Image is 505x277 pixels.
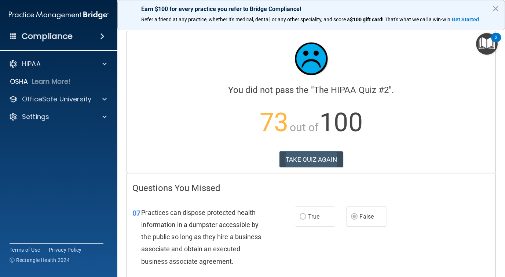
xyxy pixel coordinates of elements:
span: True [308,213,319,220]
p: HIPAA [22,60,41,68]
button: TAKE QUIZ AGAIN [279,151,343,168]
a: Settings [9,112,107,121]
h4: You did not pass the " ". [132,85,490,95]
span: 07 [132,209,140,217]
strong: $100 gift card [350,17,382,22]
span: The HIPAA Quiz #2 [314,85,389,95]
span: Practices can dispose protected health information in a dumpster accessible by the public so long... [141,209,261,265]
h4: Compliance [22,31,73,42]
img: sad_face.ecc698e2.jpg [289,37,333,81]
span: 100 [319,107,362,137]
p: Learn More! [32,77,71,86]
h4: Questions You Missed [132,183,490,193]
input: False [351,214,358,220]
div: 2 [495,37,497,47]
button: Close [492,3,499,14]
a: HIPAA [9,60,107,68]
p: Settings [22,112,49,121]
a: Terms of Use [10,246,40,253]
span: Refer a friend at any practice, whether it's medical, dental, or any other speciality, and score a [141,17,350,22]
a: Privacy Policy [49,246,82,253]
p: OfficeSafe University [22,95,91,104]
p: OSHA [10,77,28,86]
span: False [359,213,374,220]
span: Ⓒ Rectangle Health 2024 [10,256,70,264]
img: PMB logo [9,8,109,22]
span: out of [290,121,319,134]
span: 73 [260,107,288,137]
p: Earn $100 for every practice you refer to Bridge Compliance! [141,6,481,12]
a: OfficeSafe University [9,95,107,104]
strong: Get Started [452,17,479,22]
span: ! That's what we call a win-win. [382,17,452,22]
input: True [300,214,306,220]
a: Get Started [452,17,480,22]
button: Open Resource Center, 2 new notifications [476,33,498,55]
